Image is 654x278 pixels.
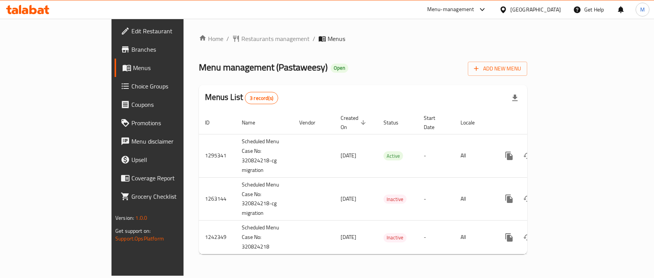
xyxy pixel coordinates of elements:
span: Locale [461,118,485,127]
span: Vendor [299,118,325,127]
a: Coupons [115,95,221,114]
div: Menu-management [427,5,474,14]
a: Promotions [115,114,221,132]
span: Edit Restaurant [131,26,215,36]
span: ID [205,118,220,127]
span: Branches [131,45,215,54]
span: M [640,5,645,14]
button: Change Status [518,190,537,208]
button: Change Status [518,147,537,165]
h2: Menus List [205,92,278,104]
th: Actions [494,111,580,134]
span: Created On [341,113,368,132]
span: Restaurants management [241,34,310,43]
td: - [418,134,454,177]
td: All [454,177,494,221]
a: Grocery Checklist [115,187,221,206]
a: Support.OpsPlatform [115,234,164,244]
span: 3 record(s) [245,95,278,102]
span: Menu disclaimer [131,137,215,146]
a: Edit Restaurant [115,22,221,40]
span: Coverage Report [131,173,215,183]
td: Scheduled Menu Case No: 320824218-cg migration [236,177,293,221]
span: Add New Menu [474,64,521,74]
span: Promotions [131,118,215,128]
span: Status [384,118,408,127]
span: Upsell [131,155,215,164]
span: Get support on: [115,226,151,236]
span: Grocery Checklist [131,192,215,201]
div: Active [384,151,403,160]
span: [DATE] [341,150,356,160]
div: Export file [506,89,524,107]
span: 1.0.0 [135,213,147,223]
span: Active [384,152,403,160]
span: Menu management ( Pastaweesy ) [199,59,328,76]
span: Start Date [424,113,445,132]
span: Choice Groups [131,82,215,91]
span: Version: [115,213,134,223]
td: All [454,134,494,177]
a: Restaurants management [232,34,310,43]
td: - [418,221,454,254]
button: more [500,147,518,165]
button: Change Status [518,228,537,247]
td: Scheduled Menu Case No: 320824218 [236,221,293,254]
td: - [418,177,454,221]
button: more [500,190,518,208]
span: Menus [328,34,345,43]
div: Open [331,64,348,73]
li: / [226,34,229,43]
td: All [454,221,494,254]
span: Coupons [131,100,215,109]
nav: breadcrumb [199,34,527,43]
span: Inactive [384,195,406,204]
a: Choice Groups [115,77,221,95]
span: Menus [133,63,215,72]
a: Menus [115,59,221,77]
span: Open [331,65,348,71]
a: Upsell [115,150,221,169]
span: Inactive [384,233,406,242]
span: [DATE] [341,194,356,204]
a: Coverage Report [115,169,221,187]
a: Menu disclaimer [115,132,221,150]
table: enhanced table [199,111,580,255]
button: more [500,228,518,247]
button: Add New Menu [468,62,527,76]
td: Scheduled Menu Case No: 320824218-cg migration [236,134,293,177]
span: Name [242,118,265,127]
div: [GEOGRAPHIC_DATA] [510,5,561,14]
li: / [313,34,315,43]
div: Total records count [245,92,278,104]
a: Branches [115,40,221,59]
span: [DATE] [341,232,356,242]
